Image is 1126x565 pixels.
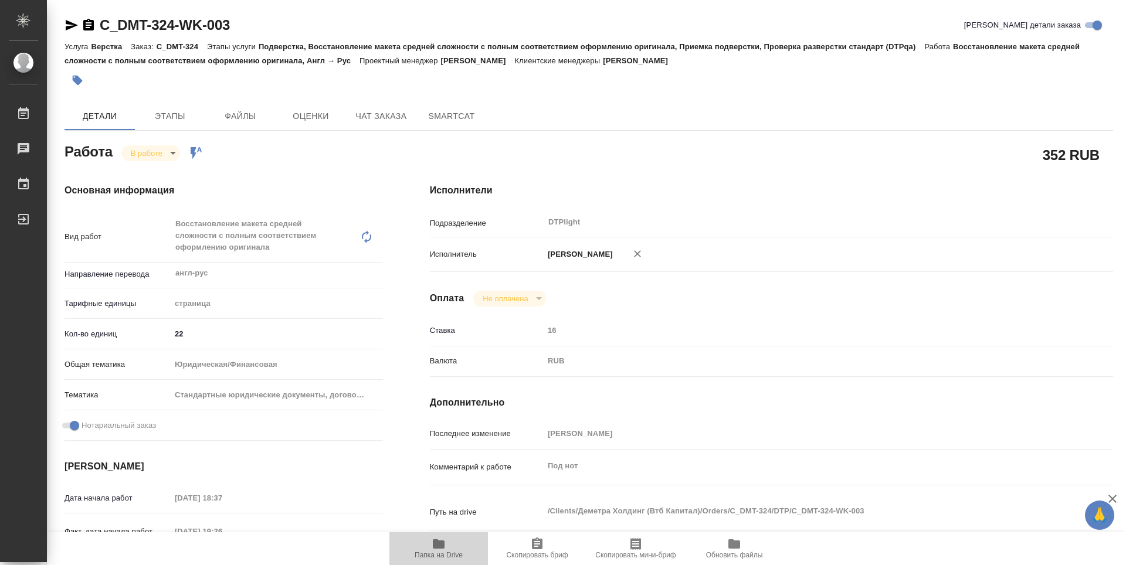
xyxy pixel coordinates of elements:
h2: 352 RUB [1043,145,1100,165]
p: C_DMT-324 [157,42,207,51]
input: Пустое поле [544,322,1056,339]
button: Скопировать бриф [488,532,586,565]
p: Факт. дата начала работ [65,526,171,537]
span: Скопировать бриф [506,551,568,559]
textarea: /Clients/Деметра Холдинг (Втб Капитал)/Orders/C_DMT-324/DTP/C_DMT-324-WK-003 [544,501,1056,521]
span: 🙏 [1090,503,1110,527]
p: Тематика [65,389,171,401]
p: Этапы услуги [207,42,259,51]
button: Не оплачена [479,294,531,304]
span: Чат заказа [353,109,409,124]
p: [PERSON_NAME] [544,249,613,260]
h4: Оплата [430,291,464,305]
input: ✎ Введи что-нибудь [171,325,383,342]
span: SmartCat [423,109,480,124]
input: Пустое поле [171,489,273,506]
p: Дата начала работ [65,492,171,504]
p: Заказ: [131,42,156,51]
span: [PERSON_NAME] детали заказа [964,19,1081,31]
span: Обновить файлы [706,551,763,559]
p: Проектный менеджер [359,56,440,65]
p: Общая тематика [65,359,171,370]
p: Последнее изменение [430,428,544,440]
div: RUB [544,351,1056,371]
p: Исполнитель [430,249,544,260]
button: Папка на Drive [389,532,488,565]
button: Скопировать ссылку [82,18,96,32]
p: Направление перевода [65,268,171,280]
p: Комментарий к работе [430,461,544,473]
a: C_DMT-324-WK-003 [100,17,230,33]
div: Стандартные юридические документы, договоры, уставы [171,385,383,405]
div: Юридическая/Финансовая [171,355,383,375]
span: Папка на Drive [415,551,463,559]
button: Удалить исполнителя [625,241,650,267]
p: Подверстка, Восстановление макета средней сложности с полным соответствием оформлению оригинала, ... [259,42,925,51]
p: Путь на drive [430,506,544,518]
p: Ставка [430,325,544,336]
span: Этапы [142,109,198,124]
button: Скопировать мини-бриф [586,532,685,565]
span: Оценки [283,109,339,124]
div: страница [171,294,383,314]
span: Файлы [212,109,269,124]
textarea: Под нот [544,456,1056,476]
button: Скопировать ссылку для ЯМессенджера [65,18,79,32]
span: Детали [72,109,128,124]
p: Верстка [91,42,131,51]
p: Кол-во единиц [65,328,171,340]
div: В работе [473,291,545,307]
button: Обновить файлы [685,532,784,565]
input: Пустое поле [171,523,273,540]
span: Нотариальный заказ [82,420,156,431]
h4: Дополнительно [430,396,1113,410]
p: [PERSON_NAME] [603,56,677,65]
h4: Основная информация [65,183,383,198]
button: В работе [127,148,166,158]
button: Добавить тэг [65,67,90,93]
p: Работа [924,42,953,51]
div: В работе [121,145,180,161]
p: Тарифные единицы [65,298,171,309]
h4: [PERSON_NAME] [65,460,383,474]
p: Вид работ [65,231,171,243]
h2: Работа [65,140,113,161]
span: Скопировать мини-бриф [595,551,676,559]
p: Услуга [65,42,91,51]
button: 🙏 [1085,501,1114,530]
p: Клиентские менеджеры [514,56,603,65]
p: Валюта [430,355,544,367]
p: [PERSON_NAME] [441,56,515,65]
input: Пустое поле [544,425,1056,442]
h4: Исполнители [430,183,1113,198]
p: Подразделение [430,217,544,229]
